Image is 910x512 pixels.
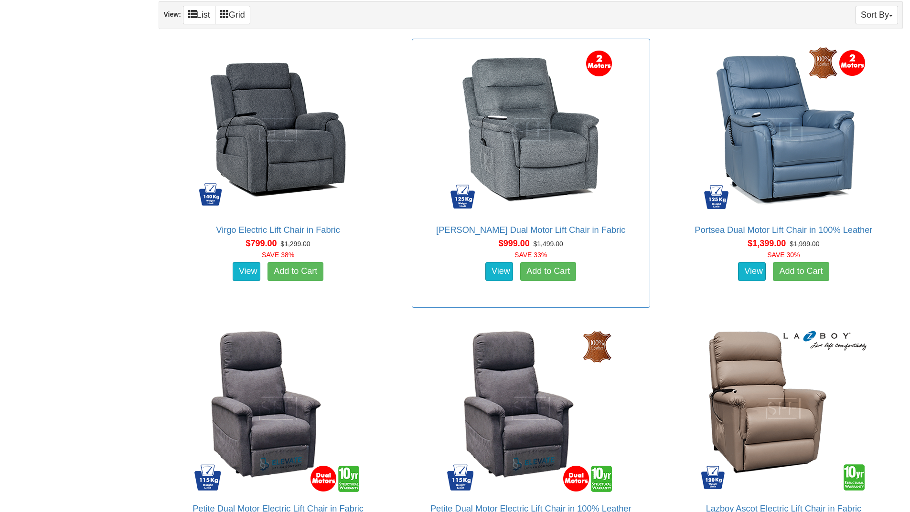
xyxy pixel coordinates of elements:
img: Petite Dual Motor Electric Lift Chair in Fabric [192,323,364,494]
a: View [738,262,766,281]
a: View [233,262,260,281]
a: List [183,6,215,24]
img: Portsea Dual Motor Lift Chair in 100% Leather [697,44,869,216]
img: Bristow Dual Motor Lift Chair in Fabric [445,44,617,216]
del: $1,999.00 [790,240,819,248]
button: Sort By [856,6,898,24]
font: SAVE 33% [514,251,547,259]
a: View [485,262,513,281]
span: $999.00 [499,239,530,248]
a: Add to Cart [773,262,829,281]
del: $1,299.00 [280,240,310,248]
span: $1,399.00 [748,239,786,248]
span: $799.00 [246,239,277,248]
font: SAVE 38% [262,251,294,259]
a: [PERSON_NAME] Dual Motor Lift Chair in Fabric [436,225,625,235]
a: Portsea Dual Motor Lift Chair in 100% Leather [695,225,872,235]
del: $1,499.00 [534,240,563,248]
a: Virgo Electric Lift Chair in Fabric [216,225,340,235]
img: Lazboy Ascot Electric Lift Chair in Fabric [697,323,869,494]
font: SAVE 30% [767,251,800,259]
a: Grid [215,6,250,24]
strong: View: [163,11,181,19]
a: Add to Cart [268,262,323,281]
img: Virgo Electric Lift Chair in Fabric [192,44,364,216]
a: Add to Cart [520,262,576,281]
img: Petite Dual Motor Electric Lift Chair in 100% Leather [445,323,617,494]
